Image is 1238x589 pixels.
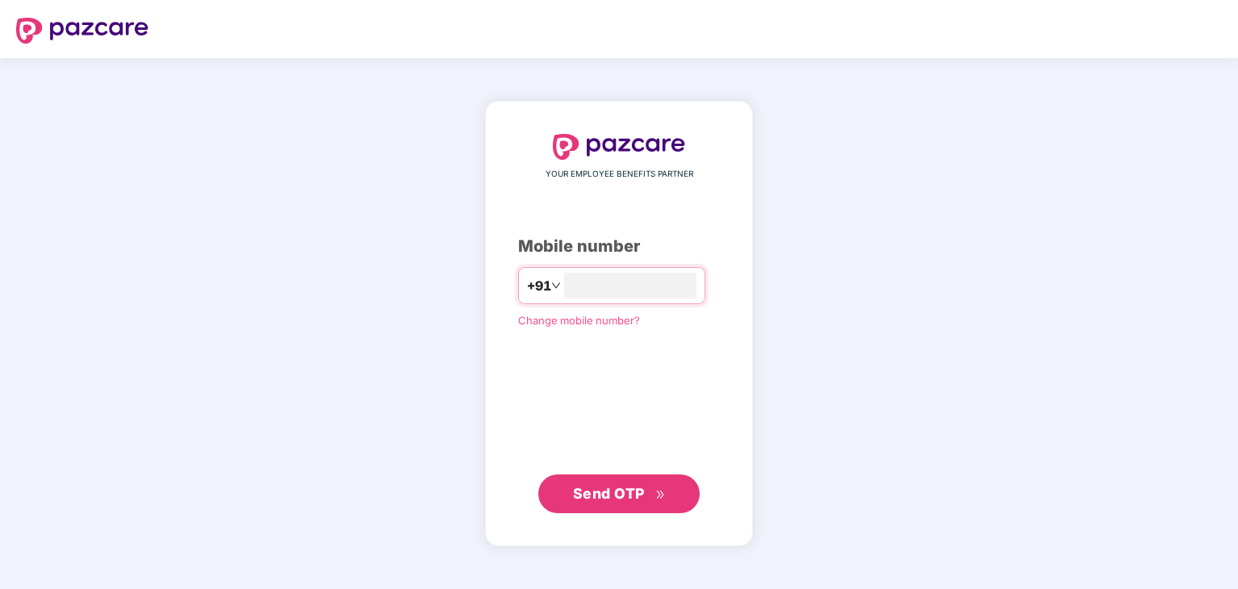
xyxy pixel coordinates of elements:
[551,281,561,290] span: down
[16,18,148,44] img: logo
[538,474,700,513] button: Send OTPdouble-right
[518,314,640,327] a: Change mobile number?
[527,276,551,296] span: +91
[553,134,685,160] img: logo
[573,485,645,502] span: Send OTP
[546,168,693,181] span: YOUR EMPLOYEE BENEFITS PARTNER
[518,234,720,259] div: Mobile number
[655,490,666,500] span: double-right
